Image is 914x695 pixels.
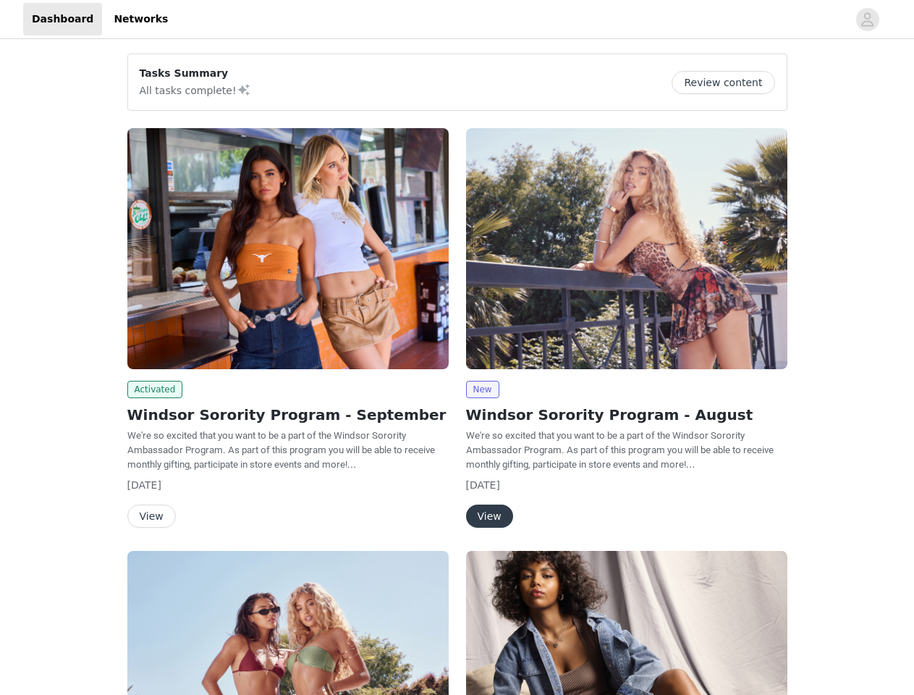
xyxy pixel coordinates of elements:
[466,128,787,369] img: Windsor
[127,505,176,528] button: View
[672,71,774,94] button: Review content
[466,404,787,426] h2: Windsor Sorority Program - August
[140,81,251,98] p: All tasks complete!
[140,66,251,81] p: Tasks Summary
[466,511,513,522] a: View
[466,479,500,491] span: [DATE]
[127,430,435,470] span: We're so excited that you want to be a part of the Windsor Sorority Ambassador Program. As part o...
[105,3,177,35] a: Networks
[127,404,449,426] h2: Windsor Sorority Program - September
[127,479,161,491] span: [DATE]
[860,8,874,31] div: avatar
[127,128,449,369] img: Windsor
[466,505,513,528] button: View
[127,381,183,398] span: Activated
[466,381,499,398] span: New
[466,430,774,470] span: We're so excited that you want to be a part of the Windsor Sorority Ambassador Program. As part o...
[23,3,102,35] a: Dashboard
[127,511,176,522] a: View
